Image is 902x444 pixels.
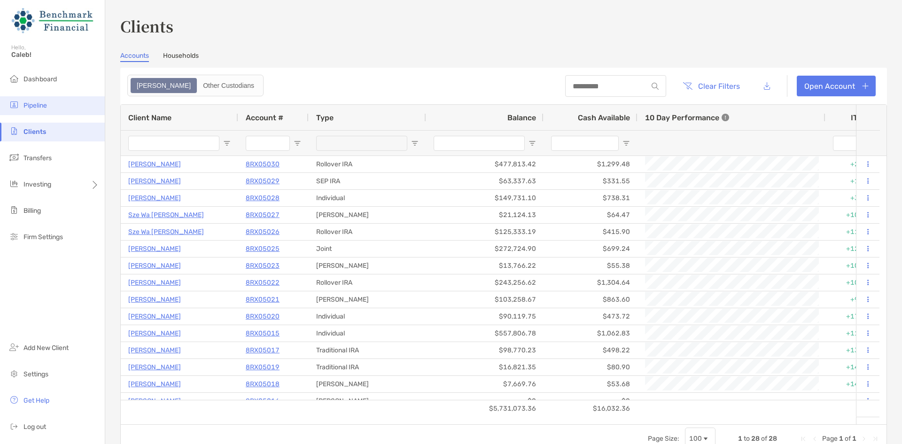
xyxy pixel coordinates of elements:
p: [PERSON_NAME] [128,344,181,356]
a: [PERSON_NAME] [128,327,181,339]
span: Pipeline [23,101,47,109]
p: [PERSON_NAME] [128,294,181,305]
div: $738.31 [544,190,638,206]
div: Last Page [871,435,879,443]
div: Joint [309,241,426,257]
a: 8RX05020 [246,311,280,322]
div: +14.45% [825,376,882,392]
div: 100 [689,435,702,443]
a: 8RX05025 [246,243,280,255]
div: +17.10% [825,308,882,325]
span: 28 [769,435,777,443]
span: Transfers [23,154,52,162]
div: Rollover IRA [309,156,426,172]
button: Open Filter Menu [411,140,419,147]
a: [PERSON_NAME] [128,378,181,390]
div: +13.84% [825,342,882,358]
a: [PERSON_NAME] [128,175,181,187]
div: 10 Day Performance [645,105,729,130]
div: +11.90% [825,224,882,240]
span: 1 [738,435,742,443]
a: Open Account [797,76,876,96]
p: [PERSON_NAME] [128,277,181,288]
input: ITD Filter Input [833,136,863,151]
div: $63,337.63 [426,173,544,189]
span: 1 [839,435,843,443]
a: [PERSON_NAME] [128,158,181,170]
a: [PERSON_NAME] [128,243,181,255]
div: $55.38 [544,257,638,274]
a: 8RX05017 [246,344,280,356]
img: billing icon [8,204,20,216]
img: get-help icon [8,394,20,405]
div: $21,124.13 [426,207,544,223]
img: pipeline icon [8,99,20,110]
div: +10.25% [825,257,882,274]
span: of [761,435,767,443]
h3: Clients [120,15,887,37]
span: Balance [507,113,536,122]
div: $473.72 [544,308,638,325]
span: Log out [23,423,46,431]
button: Open Filter Menu [223,140,231,147]
div: $16,032.36 [544,400,638,417]
div: $149,731.10 [426,190,544,206]
div: $1,062.83 [544,325,638,342]
div: $5,731,073.36 [426,400,544,417]
div: $13,766.22 [426,257,544,274]
button: Clear Filters [676,76,747,96]
span: Billing [23,207,41,215]
div: Traditional IRA [309,342,426,358]
a: 8RX05015 [246,327,280,339]
div: Individual [309,325,426,342]
a: Sze Wa [PERSON_NAME] [128,226,204,238]
div: $16,821.35 [426,359,544,375]
img: input icon [652,83,659,90]
div: +3.55% [825,190,882,206]
p: 8RX05022 [246,277,280,288]
img: settings icon [8,368,20,379]
a: 8RX05021 [246,294,280,305]
div: [PERSON_NAME] [309,257,426,274]
a: 8RX05030 [246,158,280,170]
div: $103,258.67 [426,291,544,308]
img: logout icon [8,421,20,432]
div: SEP IRA [309,173,426,189]
a: [PERSON_NAME] [128,260,181,272]
input: Account # Filter Input [246,136,290,151]
div: $498.22 [544,342,638,358]
input: Balance Filter Input [434,136,525,151]
p: 8RX05016 [246,395,280,407]
div: $64.47 [544,207,638,223]
div: Next Page [860,435,868,443]
div: +1.66% [825,173,882,189]
div: $0 [544,393,638,409]
a: 8RX05027 [246,209,280,221]
a: Sze Wa [PERSON_NAME] [128,209,204,221]
a: 8RX05023 [246,260,280,272]
a: Households [163,52,199,62]
div: Individual [309,308,426,325]
span: Firm Settings [23,233,63,241]
div: ITD [851,113,874,122]
div: $90,119.75 [426,308,544,325]
p: 8RX05029 [246,175,280,187]
div: $243,256.62 [426,274,544,291]
div: segmented control [127,75,264,96]
img: add_new_client icon [8,342,20,353]
div: - [645,393,818,409]
span: Get Help [23,397,49,405]
div: +10.55% [825,207,882,223]
img: Zoe Logo [11,4,93,38]
div: [PERSON_NAME] [309,291,426,308]
div: $80.90 [544,359,638,375]
span: Dashboard [23,75,57,83]
p: 8RX05018 [246,378,280,390]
